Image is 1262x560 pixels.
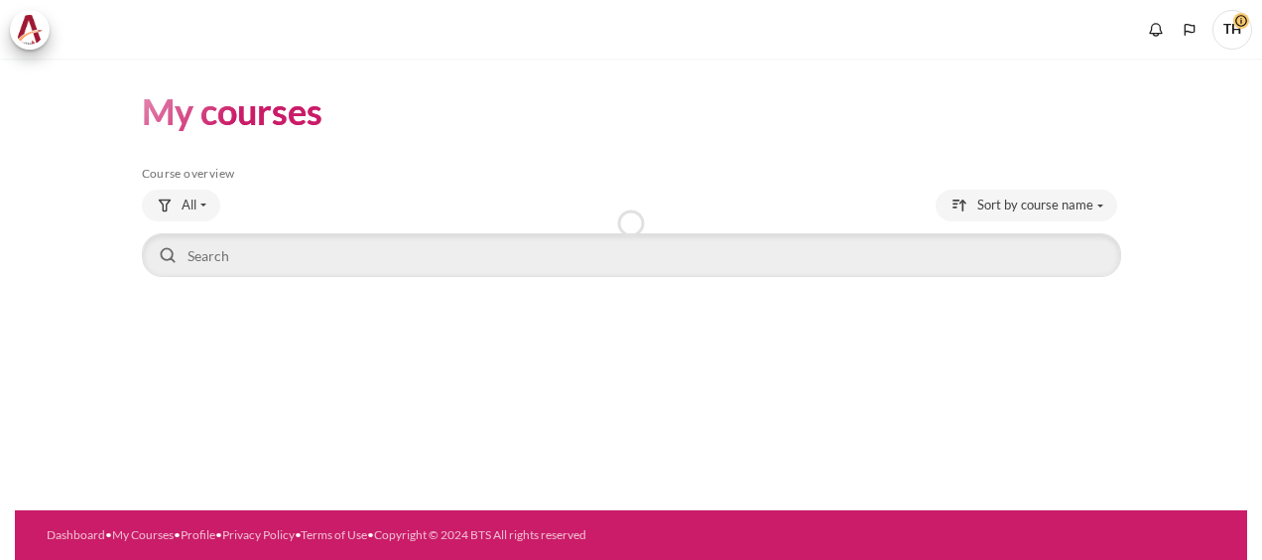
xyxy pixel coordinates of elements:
[47,527,105,542] a: Dashboard
[374,527,586,542] a: Copyright © 2024 BTS All rights reserved
[1212,10,1252,50] a: User menu
[1212,10,1252,50] span: TH
[182,196,196,215] span: All
[142,88,322,135] h1: My courses
[142,233,1121,277] input: Search
[15,59,1247,311] section: Content
[142,190,220,221] button: Grouping drop-down menu
[142,166,1121,182] h5: Course overview
[16,15,44,45] img: Architeck
[10,10,60,50] a: Architeck Architeck
[47,526,689,544] div: • • • • •
[977,196,1093,215] span: Sort by course name
[142,190,1121,281] div: Course overview controls
[181,527,215,542] a: Profile
[222,527,295,542] a: Privacy Policy
[112,527,174,542] a: My Courses
[936,190,1117,221] button: Sorting drop-down menu
[301,527,367,542] a: Terms of Use
[1141,15,1171,45] div: Show notification window with no new notifications
[1175,15,1204,45] button: Languages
